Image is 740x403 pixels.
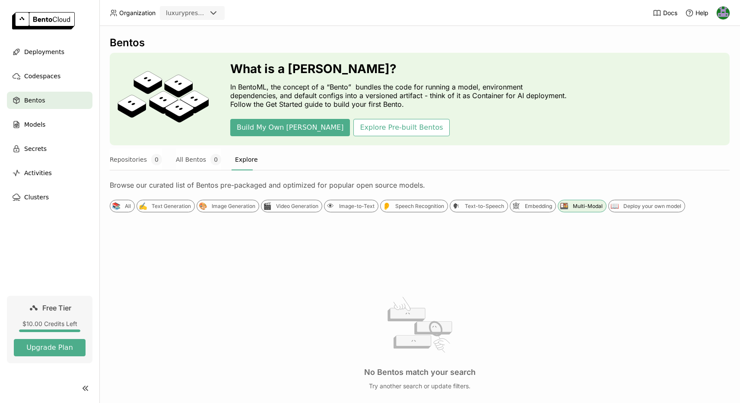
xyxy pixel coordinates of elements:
[7,43,92,61] a: Deployments
[685,9,708,17] div: Help
[696,9,708,17] span: Help
[511,201,521,211] div: 🕸
[263,201,272,211] div: 🎬
[110,149,162,170] button: Repositories
[24,119,45,130] span: Models
[364,368,476,377] h3: No Bentos match your search
[42,304,71,312] span: Free Tier
[7,164,92,182] a: Activities
[610,201,619,211] div: 📖
[324,200,378,212] div: 👁Image-to-Text
[110,200,135,212] div: 📚All
[197,200,259,212] div: 🎨Image Generation
[261,200,322,212] div: 🎬Video Generation
[380,200,448,212] div: 👂Speech Recognition
[653,9,677,17] a: Docs
[353,119,449,136] button: Explore Pre-built Bentos
[138,201,147,211] div: ✍️
[210,154,221,165] span: 0
[235,149,258,170] button: Explore
[525,203,552,210] div: Embedding
[24,95,45,106] span: Bentos
[7,92,92,109] a: Bentos
[395,203,444,210] div: Speech Recognition
[450,200,508,212] div: 🗣Text-to-Speech
[110,36,730,49] div: Bentos
[198,201,207,211] div: 🎨
[125,203,131,210] div: All
[7,296,92,363] a: Free Tier$10.00 Credits LeftUpgrade Plan
[212,203,255,210] div: Image Generation
[24,192,49,202] span: Clusters
[326,201,335,211] div: 👁
[119,9,156,17] span: Organization
[110,181,730,189] div: Browse our curated list of Bentos pre-packaged and optimized for popular open source models.
[14,339,86,356] button: Upgrade Plan
[717,6,730,19] img: Hanna Delmont
[111,201,121,211] div: 📚
[7,67,92,85] a: Codespaces
[24,71,60,81] span: Codespaces
[207,9,208,18] input: Selected luxurypresence.
[7,140,92,157] a: Secrets
[663,9,677,17] span: Docs
[176,149,221,170] button: All Bentos
[608,200,685,212] div: 📖Deploy your own model
[573,203,603,210] div: Multi-Modal
[510,200,556,212] div: 🕸Embedding
[382,201,391,211] div: 👂
[451,201,461,211] div: 🗣
[558,200,607,212] div: 🍱Multi-Modal
[339,203,375,210] div: Image-to-Text
[24,168,52,178] span: Activities
[24,144,47,154] span: Secrets
[623,203,681,210] div: Deploy your own model
[369,382,470,390] p: Try another search or update filters.
[230,119,350,136] button: Build My Own [PERSON_NAME]
[230,83,572,109] p: In BentoML, the concept of a “Bento” bundles the code for running a model, environment dependenci...
[7,189,92,206] a: Clusters
[7,116,92,133] a: Models
[230,62,572,76] h3: What is a [PERSON_NAME]?
[151,154,162,165] span: 0
[24,47,64,57] span: Deployments
[12,12,75,29] img: logo
[166,9,206,17] div: luxurypresence
[465,203,504,210] div: Text-to-Speech
[152,203,191,210] div: Text Generation
[276,203,318,210] div: Video Generation
[14,320,86,328] div: $10.00 Credits Left
[117,70,210,128] img: cover onboarding
[137,200,195,212] div: ✍️Text Generation
[559,201,568,211] div: 🍱
[387,292,452,357] img: no results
